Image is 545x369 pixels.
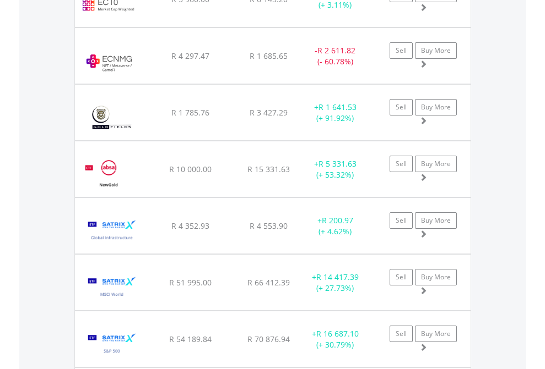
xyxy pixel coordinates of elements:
span: R 10 000.00 [169,164,212,174]
a: Buy More [415,99,457,115]
span: R 14 417.39 [316,272,359,282]
a: Sell [390,99,413,115]
a: Buy More [415,156,457,172]
img: EQU.ZA.STXIFR.png [80,212,144,251]
span: R 1 785.76 [171,107,209,118]
a: Buy More [415,212,457,229]
span: R 4 297.47 [171,51,209,61]
a: Sell [390,212,413,229]
a: Sell [390,42,413,59]
a: Sell [390,269,413,285]
span: R 70 876.94 [247,334,290,344]
span: R 3 427.29 [250,107,288,118]
span: R 51 995.00 [169,277,212,288]
span: R 200.97 [322,215,353,225]
span: R 4 352.93 [171,221,209,231]
div: + (+ 27.73%) [301,272,370,294]
div: + (+ 4.62%) [301,215,370,237]
img: ECNMG.EC.ECNMG.png [80,42,136,81]
a: Sell [390,326,413,342]
span: R 16 687.10 [316,328,359,339]
img: EQU.ZA.GFI.png [80,98,143,137]
img: EQU.ZA.STXWDM.png [80,268,144,307]
span: R 1 685.65 [250,51,288,61]
div: - (- 60.78%) [301,45,370,67]
div: + (+ 91.92%) [301,102,370,124]
span: R 1 641.53 [319,102,357,112]
img: EQU.ZA.GLD.png [80,155,136,194]
span: R 54 189.84 [169,334,212,344]
a: Sell [390,156,413,172]
a: Buy More [415,269,457,285]
div: + (+ 30.79%) [301,328,370,350]
img: EQU.ZA.STX500.png [80,325,144,364]
div: + (+ 53.32%) [301,158,370,180]
span: R 15 331.63 [247,164,290,174]
a: Buy More [415,326,457,342]
span: R 4 553.90 [250,221,288,231]
span: R 2 611.82 [317,45,355,56]
span: R 5 331.63 [319,158,357,169]
span: R 66 412.39 [247,277,290,288]
a: Buy More [415,42,457,59]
